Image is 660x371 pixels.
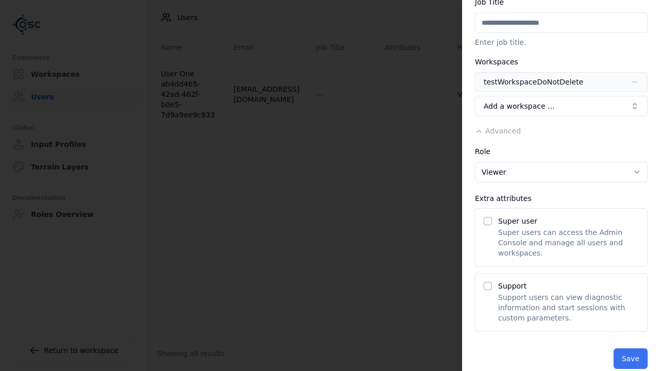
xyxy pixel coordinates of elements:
[475,195,648,202] div: Extra attributes
[475,58,518,66] label: Workspaces
[614,348,648,369] button: Save
[484,77,583,87] div: testWorkspaceDoNotDelete
[485,127,521,135] span: Advanced
[475,37,648,47] p: Enter job title.
[475,147,490,156] label: Role
[498,292,639,323] p: Support users can view diagnostic information and start sessions with custom parameters.
[484,101,555,111] span: Add a workspace …
[498,217,537,225] label: Super user
[498,227,639,258] p: Super users can access the Admin Console and manage all users and workspaces.
[475,126,521,136] button: Advanced
[498,282,526,290] label: Support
